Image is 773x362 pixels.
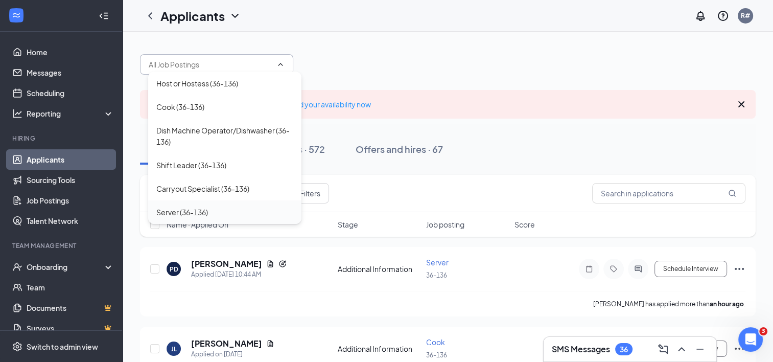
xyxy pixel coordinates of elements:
input: Search in applications [592,183,745,203]
div: PD [170,265,178,274]
div: JL [171,345,177,353]
button: Minimize [692,341,708,357]
div: Shift Leader (36-136) [156,160,226,171]
b: an hour ago [710,300,744,308]
svg: Tag [607,265,620,273]
a: Applicants [27,149,114,170]
p: [PERSON_NAME] has applied more than . [593,300,745,308]
svg: ChevronUp [276,60,285,69]
span: Server [426,258,449,267]
input: All Job Postings [149,59,272,70]
a: Scheduling [27,83,114,103]
a: Team [27,277,114,298]
button: Schedule Interview [654,261,727,277]
svg: UserCheck [12,262,22,272]
svg: Note [583,265,595,273]
div: Dish Machine Operator/Dishwasher (36-136) [156,125,293,147]
svg: ChevronDown [229,10,241,22]
svg: Notifications [694,10,707,22]
div: Carryout Specialist (36-136) [156,183,249,194]
h5: [PERSON_NAME] [191,258,262,269]
span: 36-136 [426,351,447,359]
iframe: Intercom live chat [738,327,763,352]
svg: ComposeMessage [657,343,669,355]
a: Home [27,42,114,62]
svg: Cross [735,98,747,110]
div: Applied [DATE] 10:44 AM [191,269,287,280]
h1: Applicants [160,7,225,25]
div: Cook (36-136) [156,101,204,112]
div: Additional Information [338,344,420,354]
div: Additional Information [338,264,420,274]
button: Filter Filters [277,183,329,203]
svg: Settings [12,342,22,352]
div: 36 [620,345,628,354]
a: Sourcing Tools [27,170,114,190]
div: R# [741,11,750,20]
a: Messages [27,62,114,83]
h3: SMS Messages [552,344,610,355]
a: Add your availability now [290,100,371,109]
div: Hiring [12,134,112,143]
svg: Analysis [12,108,22,119]
a: Job Postings [27,190,114,211]
a: DocumentsCrown [27,298,114,318]
span: Job posting [426,219,464,230]
span: Stage [338,219,358,230]
svg: Ellipses [733,343,745,355]
svg: Minimize [694,343,706,355]
div: Switch to admin view [27,342,98,352]
svg: ChevronUp [675,343,688,355]
svg: Ellipses [733,263,745,275]
svg: MagnifyingGlass [728,189,736,197]
svg: ChevronLeft [144,10,156,22]
div: Team Management [12,241,112,250]
button: ChevronUp [673,341,690,357]
svg: Document [266,260,274,268]
div: Host or Hostess (36-136) [156,78,238,89]
div: Server (36-136) [156,207,208,218]
div: Reporting [27,108,114,119]
a: Talent Network [27,211,114,231]
span: 3 [759,327,767,335]
svg: QuestionInfo [717,10,729,22]
h5: [PERSON_NAME] [191,338,262,349]
span: Score [514,219,535,230]
div: Applied on [DATE] [191,349,274,359]
svg: ActiveChat [632,265,644,273]
svg: WorkstreamLogo [11,10,21,20]
a: SurveysCrown [27,318,114,338]
div: Onboarding [27,262,105,272]
span: 36-136 [426,271,447,279]
svg: Collapse [99,11,109,21]
svg: Document [266,340,274,348]
div: Offers and hires · 67 [356,143,443,155]
svg: Reapply [278,260,287,268]
button: ComposeMessage [655,341,671,357]
span: Cook [426,337,445,347]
